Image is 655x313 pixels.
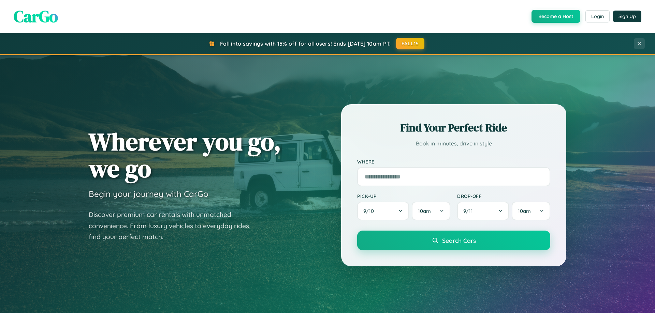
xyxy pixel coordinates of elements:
[89,128,281,182] h1: Wherever you go, we go
[363,208,377,214] span: 9 / 10
[412,202,450,220] button: 10am
[357,231,550,250] button: Search Cars
[89,189,208,199] h3: Begin your journey with CarGo
[357,159,550,165] label: Where
[396,38,425,49] button: FALL15
[14,5,58,28] span: CarGo
[512,202,550,220] button: 10am
[357,193,450,199] label: Pick-up
[357,120,550,135] h2: Find Your Perfect Ride
[457,202,509,220] button: 9/11
[220,40,391,47] span: Fall into savings with 15% off for all users! Ends [DATE] 10am PT.
[532,10,580,23] button: Become a Host
[518,208,531,214] span: 10am
[357,139,550,148] p: Book in minutes, drive in style
[585,10,610,22] button: Login
[613,11,641,22] button: Sign Up
[457,193,550,199] label: Drop-off
[89,209,259,242] p: Discover premium car rentals with unmatched convenience. From luxury vehicles to everyday rides, ...
[357,202,409,220] button: 9/10
[418,208,431,214] span: 10am
[442,237,476,244] span: Search Cars
[463,208,476,214] span: 9 / 11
